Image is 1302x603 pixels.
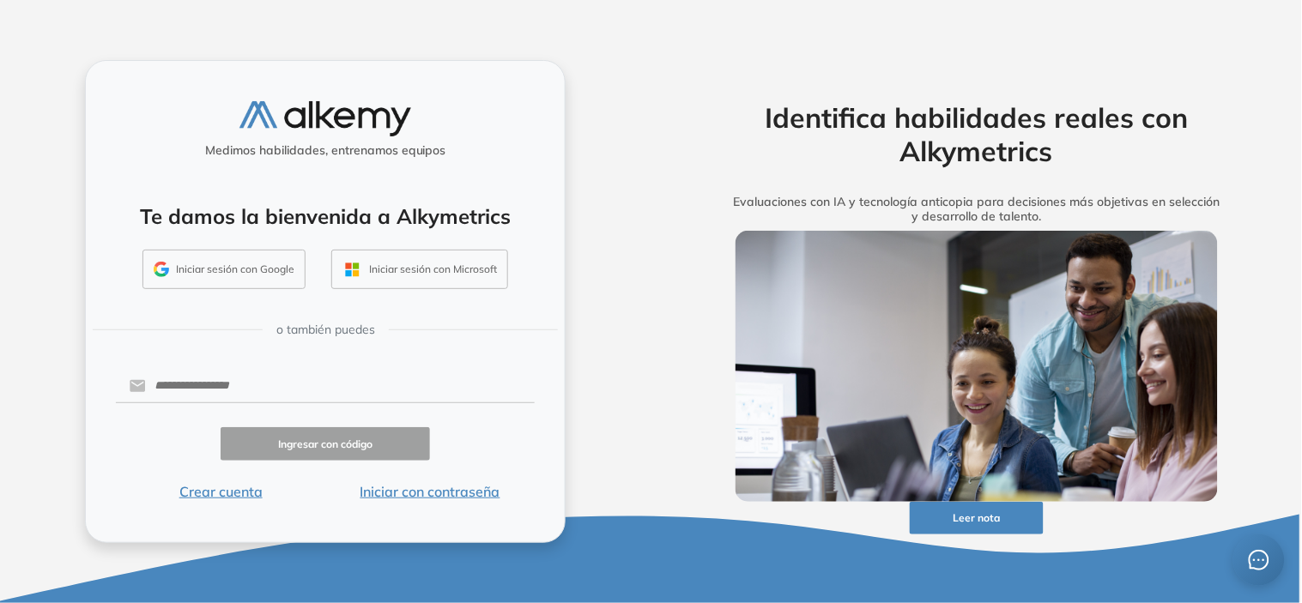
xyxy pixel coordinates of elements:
[325,481,535,502] button: Iniciar con contraseña
[342,260,362,280] img: OUTLOOK_ICON
[709,195,1244,224] h5: Evaluaciones con IA y tecnología anticopia para decisiones más objetivas en selección y desarroll...
[142,250,306,289] button: Iniciar sesión con Google
[221,427,430,461] button: Ingresar con código
[93,143,558,158] h5: Medimos habilidades, entrenamos equipos
[239,101,411,136] img: logo-alkemy
[709,101,1244,167] h2: Identifica habilidades reales con Alkymetrics
[736,231,1218,502] img: img-more-info
[154,262,169,277] img: GMAIL_ICON
[276,321,375,339] span: o también puedes
[108,204,542,229] h4: Te damos la bienvenida a Alkymetrics
[1249,550,1269,570] span: message
[331,250,508,289] button: Iniciar sesión con Microsoft
[116,481,325,502] button: Crear cuenta
[910,502,1044,535] button: Leer nota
